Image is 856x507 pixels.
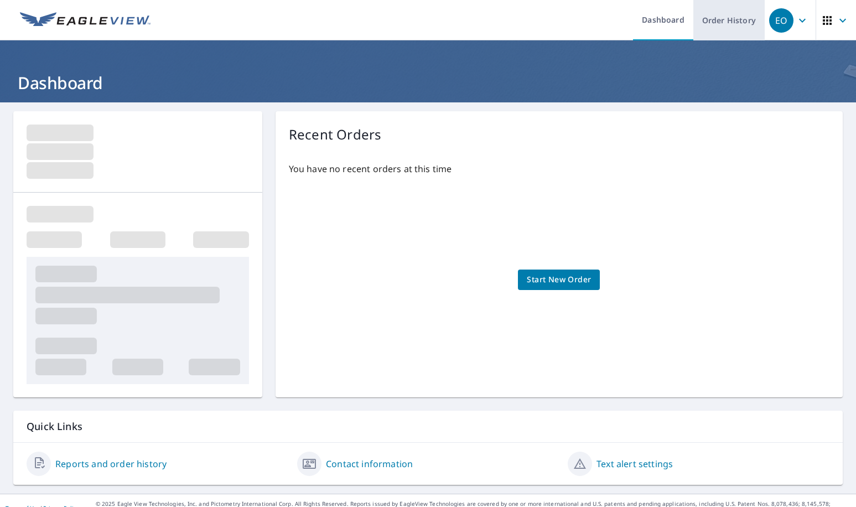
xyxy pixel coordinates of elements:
a: Text alert settings [596,457,673,470]
p: You have no recent orders at this time [289,162,829,175]
a: Contact information [326,457,413,470]
img: EV Logo [20,12,151,29]
p: Recent Orders [289,125,382,144]
p: Quick Links [27,420,829,433]
a: Reports and order history [55,457,167,470]
span: Start New Order [527,273,591,287]
a: Start New Order [518,270,600,290]
h1: Dashboard [13,71,843,94]
div: EO [769,8,793,33]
